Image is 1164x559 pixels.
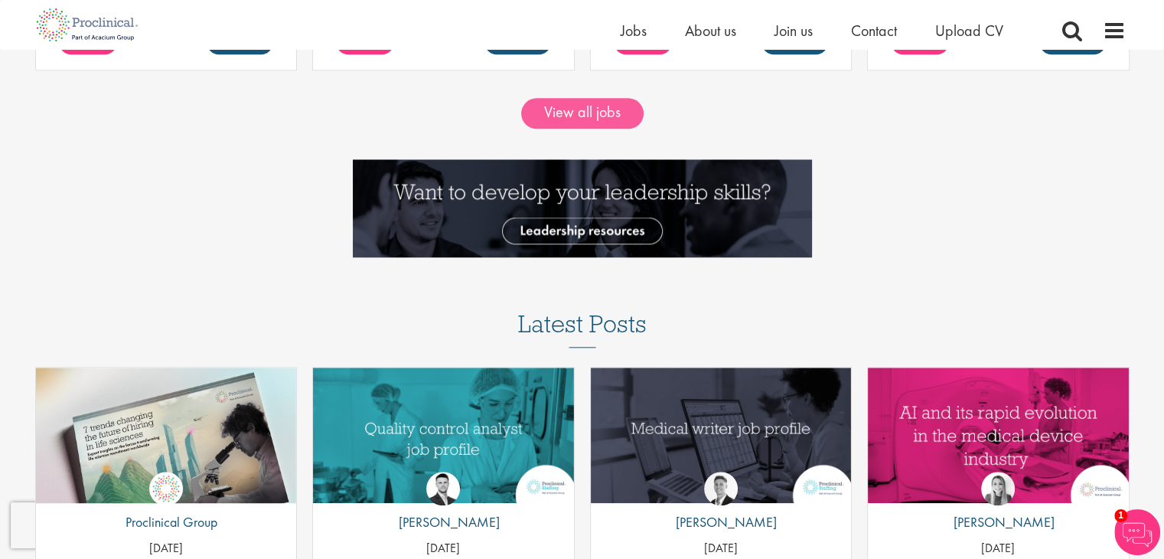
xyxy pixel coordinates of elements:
img: George Watson [704,472,738,505]
p: [PERSON_NAME] [942,513,1055,533]
a: Link to a post [36,368,297,503]
img: Proclinical Group [149,472,183,505]
img: Hannah Burke [981,472,1015,505]
p: [PERSON_NAME] [387,513,500,533]
img: Joshua Godden [426,472,460,505]
img: Medical writer job profile [591,368,852,503]
p: [PERSON_NAME] [664,513,777,533]
a: Joshua Godden [PERSON_NAME] [387,472,500,541]
a: George Watson [PERSON_NAME] [664,472,777,541]
p: [DATE] [868,540,1129,557]
a: Upload CV [935,21,1003,41]
a: Hannah Burke [PERSON_NAME] [942,472,1055,541]
span: 1 [1114,509,1127,522]
p: [DATE] [36,540,297,557]
a: Contact [851,21,897,41]
p: Proclinical Group [114,513,217,533]
a: Proclinical Group Proclinical Group [114,472,217,541]
a: Link to a post [591,368,852,503]
a: Jobs [621,21,647,41]
p: [DATE] [591,540,852,557]
a: View all jobs [521,98,644,129]
img: Proclinical: Life sciences hiring trends report 2025 [36,368,297,515]
img: AI and Its Impact on the Medical Device Industry | Proclinical [868,368,1129,503]
a: Link to a post [313,368,574,503]
h3: Latest Posts [518,311,647,348]
a: Link to a post [868,368,1129,503]
iframe: reCAPTCHA [11,502,207,548]
p: [DATE] [313,540,574,557]
img: Chatbot [1114,509,1160,555]
a: About us [685,21,736,41]
img: quality control analyst job profile [313,368,574,503]
img: Want to develop your leadership skills? See our Leadership Resources [353,159,812,257]
a: Want to develop your leadership skills? See our Leadership Resources [353,198,812,214]
a: Join us [774,21,813,41]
